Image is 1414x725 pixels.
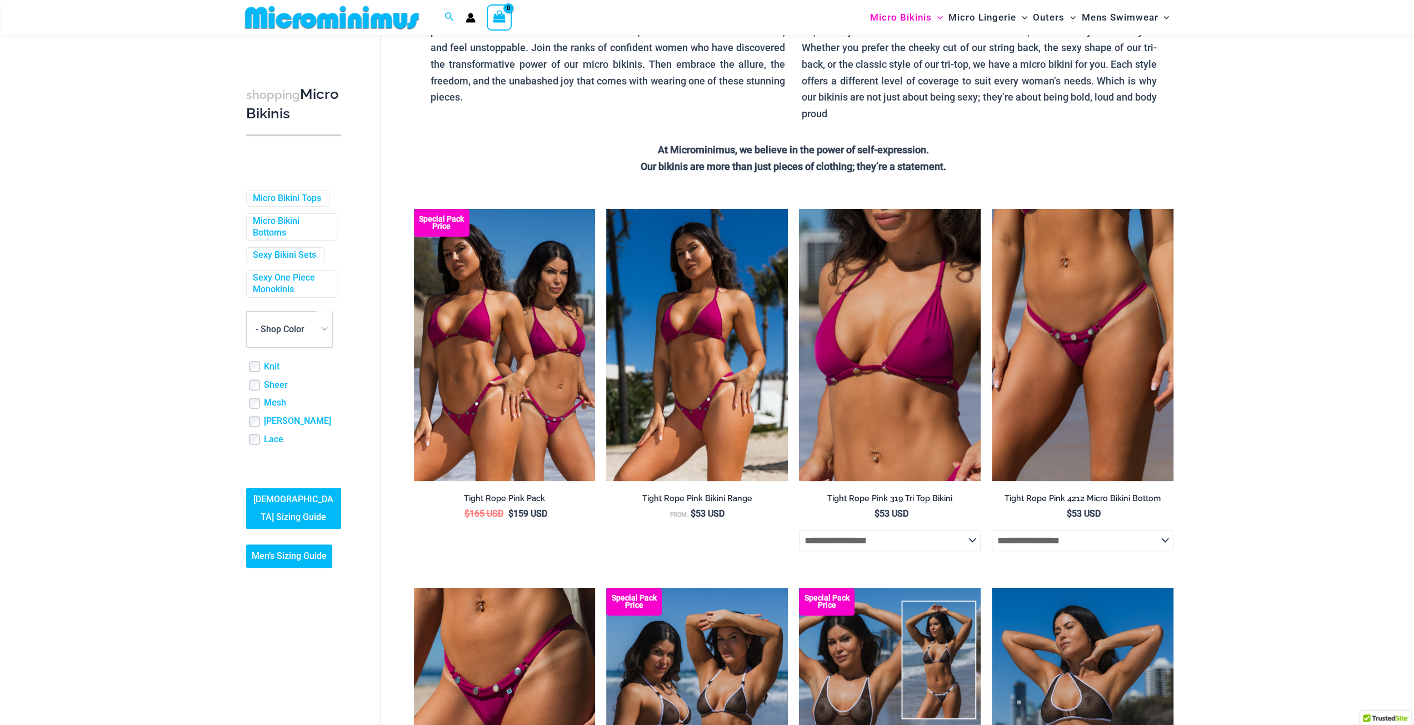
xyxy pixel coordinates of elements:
a: Sexy Bikini Sets [253,249,316,261]
a: [DEMOGRAPHIC_DATA] Sizing Guide [246,488,341,529]
b: Special Pack Price [606,594,662,609]
a: Micro BikinisMenu ToggleMenu Toggle [867,3,946,32]
a: Lace [264,434,283,446]
a: Knit [264,361,279,373]
span: $ [508,508,513,519]
a: Mens SwimwearMenu ToggleMenu Toggle [1078,3,1172,32]
a: OutersMenu ToggleMenu Toggle [1030,3,1078,32]
span: Micro Bikinis [870,3,932,32]
span: Menu Toggle [1065,3,1076,32]
a: Tight Rope Pink Pack [414,493,596,508]
a: Micro LingerieMenu ToggleMenu Toggle [946,3,1030,32]
a: Tight Rope Pink 319 4212 Micro 01Tight Rope Pink 319 4212 Micro 02Tight Rope Pink 319 4212 Micro 02 [992,209,1173,481]
a: Mesh [264,397,286,409]
span: Menu Toggle [1158,3,1169,32]
span: Outers [1033,3,1065,32]
a: Collection Pack F Collection Pack B (3)Collection Pack B (3) [414,209,596,481]
strong: At Microminimus, we believe in the power of self-expression. [658,144,929,156]
h2: Tight Rope Pink Pack [414,493,596,504]
a: Micro Bikini Tops [253,193,321,204]
img: Tight Rope Pink 319 Top 01 [799,209,981,481]
bdi: 159 USD [508,508,547,519]
b: Special Pack Price [799,594,855,609]
img: Collection Pack F [414,209,596,481]
a: Tight Rope Pink 319 Top 4228 Thong 05Tight Rope Pink 319 Top 4228 Thong 06Tight Rope Pink 319 Top... [606,209,788,481]
a: Sexy One Piece Monokinis [253,272,328,296]
span: - Shop Color [256,324,304,334]
nav: Site Navigation [866,2,1174,33]
a: Sheer [264,379,288,391]
a: Account icon link [466,13,476,23]
a: Tight Rope Pink Bikini Range [606,493,788,508]
span: shopping [246,88,300,102]
span: $ [874,508,879,519]
span: Menu Toggle [1016,3,1027,32]
h2: Tight Rope Pink Bikini Range [606,493,788,504]
a: View Shopping Cart, empty [487,4,512,30]
span: $ [691,508,696,519]
a: Tight Rope Pink 319 Top 01Tight Rope Pink 319 Top 4228 Thong 06Tight Rope Pink 319 Top 4228 Thong 06 [799,209,981,481]
span: Menu Toggle [932,3,943,32]
h3: Micro Bikinis [246,85,341,123]
img: Tight Rope Pink 319 4212 Micro 01 [992,209,1173,481]
strong: Our bikinis are more than just pieces of clothing; they’re a statement. [641,161,946,172]
h2: Tight Rope Pink 4212 Micro Bikini Bottom [992,493,1173,504]
a: [PERSON_NAME] [264,416,331,427]
bdi: 53 USD [691,508,725,519]
span: Micro Lingerie [948,3,1016,32]
h2: Tight Rope Pink 319 Tri Top Bikini [799,493,981,504]
a: Men’s Sizing Guide [246,544,332,568]
bdi: 165 USD [464,508,503,519]
span: $ [1067,508,1072,519]
img: MM SHOP LOGO FLAT [241,5,423,30]
bdi: 53 USD [874,508,908,519]
a: Tight Rope Pink 319 Tri Top Bikini [799,493,981,508]
a: Micro Bikini Bottoms [253,216,328,239]
span: From: [670,511,688,518]
span: - Shop Color [247,312,332,347]
span: $ [464,508,469,519]
b: Special Pack Price [414,216,469,230]
a: Tight Rope Pink 4212 Micro Bikini Bottom [992,493,1173,508]
span: - Shop Color [246,311,333,348]
bdi: 53 USD [1067,508,1101,519]
a: Search icon link [444,11,454,24]
span: Mens Swimwear [1081,3,1158,32]
img: Tight Rope Pink 319 Top 4228 Thong 05 [606,209,788,481]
